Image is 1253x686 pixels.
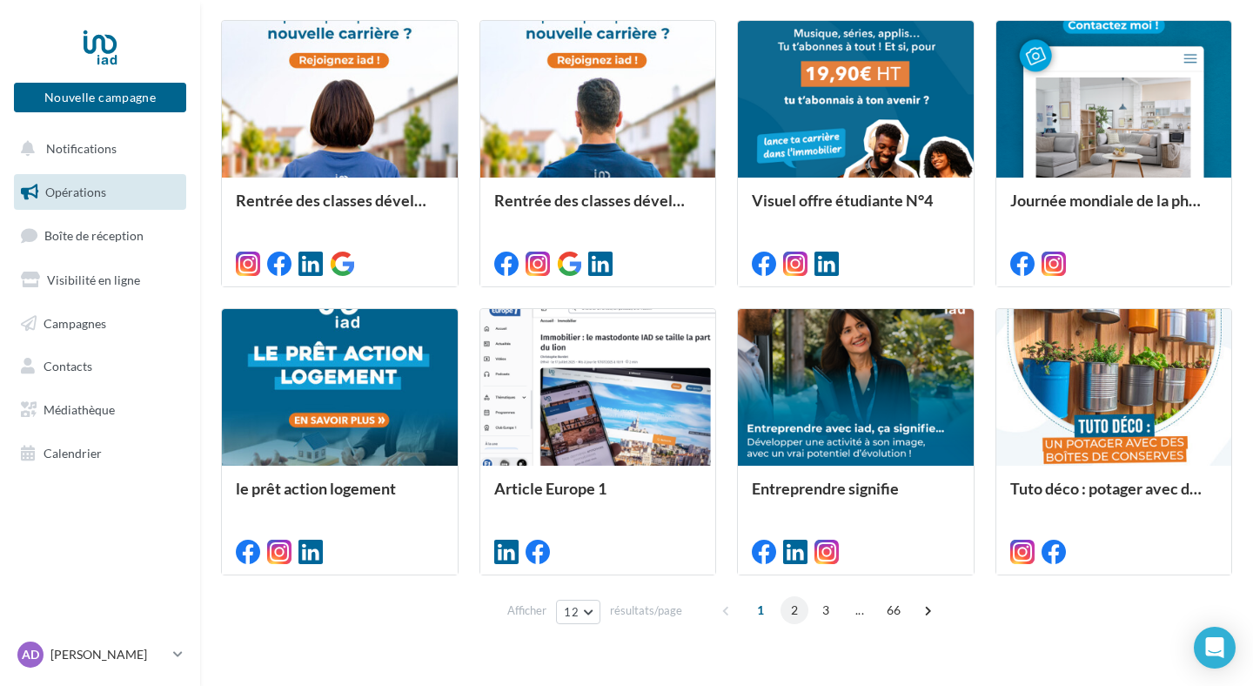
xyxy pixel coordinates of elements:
[45,185,106,199] span: Opérations
[44,359,92,373] span: Contacts
[507,602,546,619] span: Afficher
[46,141,117,156] span: Notifications
[236,192,444,226] div: Rentrée des classes développement (conseillère)
[10,131,183,167] button: Notifications
[10,262,190,299] a: Visibilité en ligne
[44,228,144,243] span: Boîte de réception
[1010,192,1218,226] div: Journée mondiale de la photographie
[752,480,960,514] div: Entreprendre signifie
[812,596,840,624] span: 3
[22,646,39,663] span: AD
[44,315,106,330] span: Campagnes
[564,605,579,619] span: 12
[494,480,702,514] div: Article Europe 1
[10,435,190,472] a: Calendrier
[747,596,774,624] span: 1
[10,392,190,428] a: Médiathèque
[10,306,190,342] a: Campagnes
[236,480,444,514] div: le prêt action logement
[10,174,190,211] a: Opérations
[494,192,702,226] div: Rentrée des classes développement (conseiller)
[14,638,186,671] a: AD [PERSON_NAME]
[781,596,808,624] span: 2
[47,272,140,287] span: Visibilité en ligne
[1194,627,1236,669] div: Open Intercom Messenger
[846,596,874,624] span: ...
[556,600,600,624] button: 12
[752,192,960,226] div: Visuel offre étudiante N°4
[10,217,190,254] a: Boîte de réception
[44,402,115,417] span: Médiathèque
[10,348,190,385] a: Contacts
[880,596,908,624] span: 66
[44,446,102,461] span: Calendrier
[50,646,166,663] p: [PERSON_NAME]
[1010,480,1218,514] div: Tuto déco : potager avec des boites de conserves
[14,83,186,112] button: Nouvelle campagne
[610,602,682,619] span: résultats/page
